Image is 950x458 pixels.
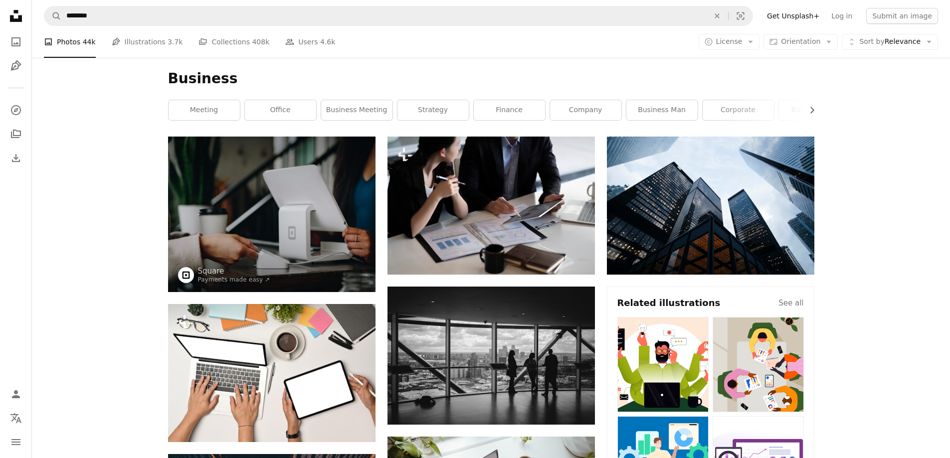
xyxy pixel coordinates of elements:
button: Language [6,408,26,428]
img: Above view two young people using laptop computer and digital tablet on white office desk. [168,304,376,442]
a: businessman [779,100,850,120]
button: License [699,34,760,50]
span: 3.7k [168,36,183,47]
a: company [550,100,621,120]
a: Photos [6,32,26,52]
a: Users 4.6k [285,26,335,58]
form: Find visuals sitewide [44,6,753,26]
a: Collections 408k [198,26,269,58]
span: Sort by [859,37,884,45]
img: Close up of business people discussing a financial plan with paperwork and digital tablet. [387,137,595,275]
button: Clear [706,6,728,25]
img: Go to Square's profile [178,267,194,283]
h1: Business [168,70,814,88]
span: License [716,37,743,45]
a: Illustrations 3.7k [112,26,183,58]
span: 4.6k [320,36,335,47]
a: Home — Unsplash [6,6,26,28]
a: See all [778,297,803,309]
a: business meeting [321,100,392,120]
a: Explore [6,100,26,120]
span: Orientation [781,37,820,45]
button: Visual search [729,6,753,25]
button: Submit an image [866,8,938,24]
img: premium_vector-1710425435145-7f4f0b49edcf [617,317,709,412]
a: Get Unsplash+ [761,8,825,24]
a: Collections [6,124,26,144]
img: low angle photo of city high rise buildings during daytime [607,137,814,275]
a: finance [474,100,545,120]
a: people standing inside city building [387,351,595,360]
a: business man [626,100,698,120]
button: Menu [6,432,26,452]
button: Sort byRelevance [842,34,938,50]
a: Download History [6,148,26,168]
a: strategy [397,100,469,120]
span: 408k [252,36,269,47]
a: office [245,100,316,120]
img: premium_vector-1710425434883-777491e24a16 [713,317,804,412]
a: Close up of business people discussing a financial plan with paperwork and digital tablet. [387,201,595,210]
a: Payments made easy ↗ [198,276,270,283]
img: people standing inside city building [387,287,595,425]
a: corporate [703,100,774,120]
a: Log in [825,8,858,24]
a: Above view two young people using laptop computer and digital tablet on white office desk. [168,368,376,377]
a: white monitor on desk [168,209,376,218]
button: scroll list to the right [803,100,814,120]
h4: Related illustrations [617,297,721,309]
a: Illustrations [6,56,26,76]
a: low angle photo of city high rise buildings during daytime [607,201,814,210]
button: Orientation [763,34,838,50]
a: meeting [169,100,240,120]
a: Log in / Sign up [6,384,26,404]
img: white monitor on desk [168,137,376,292]
span: Relevance [859,37,921,47]
button: Search Unsplash [44,6,61,25]
a: Square [198,266,270,276]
